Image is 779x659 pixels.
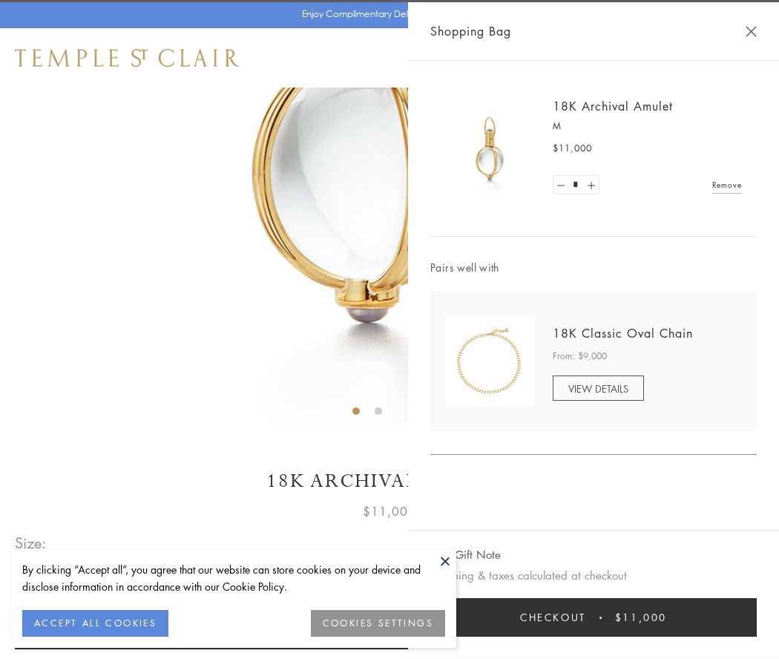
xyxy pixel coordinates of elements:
[430,259,757,276] span: Pairs well with
[15,468,764,494] h1: 18K Archival Amulet
[22,561,445,595] div: By clicking “Accept all”, you agree that our website can store cookies on your device and disclos...
[712,177,742,193] a: Remove
[22,610,168,637] button: ACCEPT ALL COOKIES
[15,49,239,67] img: Temple St. Clair
[553,98,673,114] a: 18K Archival Amulet
[583,176,598,194] a: Set quantity to 2
[520,609,586,626] span: Checkout
[302,7,470,22] p: Enjoy Complimentary Delivery & Returns
[15,531,47,555] span: Size:
[430,598,757,637] button: Checkout $11,000
[311,610,445,637] button: COOKIES SETTINGS
[553,176,568,194] a: Set quantity to 0
[553,119,742,134] p: M
[553,349,607,364] span: From: $9,000
[746,26,757,37] button: Close Shopping Bag
[568,381,628,396] span: VIEW DETAILS
[615,609,667,626] span: $11,000
[445,317,534,406] img: N88865-OV18
[553,325,693,341] a: 18K Classic Oval Chain
[445,104,534,193] img: 18K Archival Amulet
[363,502,416,521] span: $11,000
[430,566,757,585] p: Shipping & taxes calculated at checkout
[553,141,592,156] span: $11,000
[430,545,501,564] button: Add Gift Note
[553,376,644,401] a: VIEW DETAILS
[430,22,511,41] span: Shopping Bag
